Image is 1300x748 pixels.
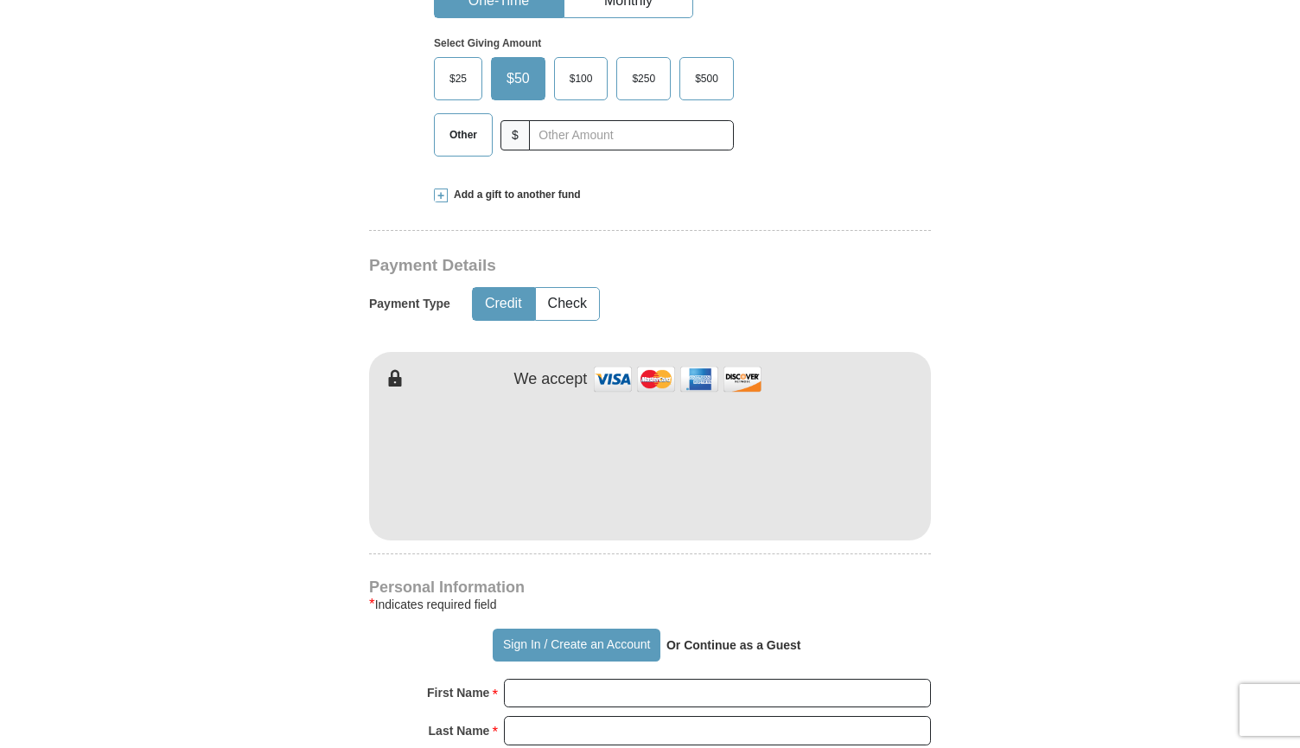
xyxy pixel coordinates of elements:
span: $250 [623,66,664,92]
button: Check [536,288,599,320]
strong: Last Name [429,719,490,743]
span: Other [441,122,486,148]
input: Other Amount [529,120,734,150]
span: Add a gift to another fund [448,188,581,202]
h4: We accept [514,370,588,389]
img: credit cards accepted [591,361,764,398]
span: $ [500,120,530,150]
span: $500 [686,66,727,92]
strong: Select Giving Amount [434,37,541,49]
strong: Or Continue as a Guest [666,638,801,652]
h3: Payment Details [369,256,810,276]
h4: Personal Information [369,580,931,594]
div: Indicates required field [369,594,931,615]
button: Credit [473,288,534,320]
button: Sign In / Create an Account [493,629,660,662]
span: $25 [441,66,475,92]
h5: Payment Type [369,297,450,311]
span: $50 [498,66,538,92]
strong: First Name [427,681,489,705]
span: $100 [561,66,602,92]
